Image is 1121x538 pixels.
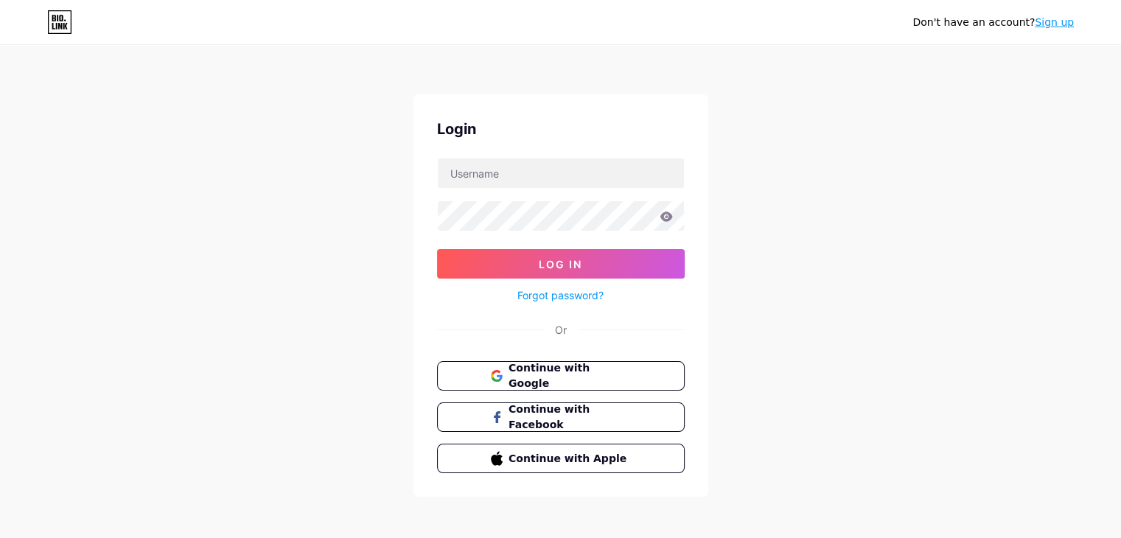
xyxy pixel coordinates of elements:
[509,360,630,391] span: Continue with Google
[437,444,685,473] button: Continue with Apple
[509,451,630,467] span: Continue with Apple
[437,249,685,279] button: Log In
[912,15,1074,30] div: Don't have an account?
[539,258,582,270] span: Log In
[438,158,684,188] input: Username
[437,361,685,391] button: Continue with Google
[437,118,685,140] div: Login
[509,402,630,433] span: Continue with Facebook
[517,287,604,303] a: Forgot password?
[437,402,685,432] button: Continue with Facebook
[1035,16,1074,28] a: Sign up
[555,322,567,338] div: Or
